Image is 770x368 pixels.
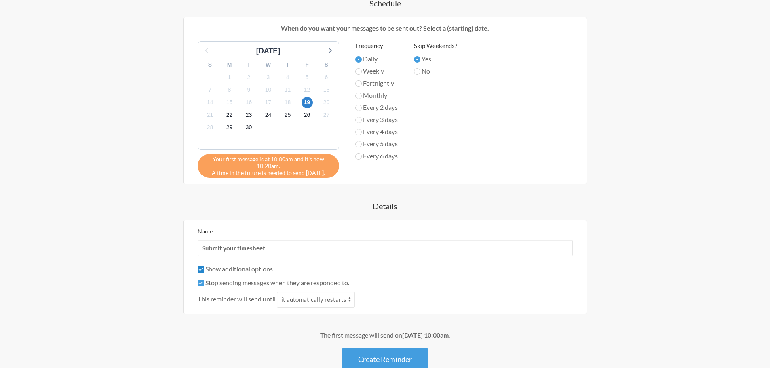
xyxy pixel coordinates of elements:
[220,59,239,71] div: M
[205,122,216,133] span: Tuesday, October 28, 2025
[243,97,255,108] span: Thursday, October 16, 2025
[151,200,620,212] h4: Details
[224,97,235,108] span: Wednesday, October 15, 2025
[224,71,235,83] span: Wednesday, October 1, 2025
[355,153,362,160] input: Every 6 days
[204,156,333,169] span: Your first message is at 10:00am and it's now 10:20am.
[414,54,457,64] label: Yes
[263,84,274,95] span: Friday, October 10, 2025
[239,59,259,71] div: T
[355,103,398,112] label: Every 2 days
[355,129,362,135] input: Every 4 days
[355,117,362,123] input: Every 3 days
[414,56,420,63] input: Yes
[198,279,349,286] label: Stop sending messages when they are responded to.
[355,90,398,100] label: Monthly
[198,240,573,256] input: We suggest a 2 to 4 word name
[414,68,420,75] input: No
[355,41,398,50] label: Frequency:
[302,97,313,108] span: Sunday, October 19, 2025
[355,56,362,63] input: Daily
[282,97,293,108] span: Saturday, October 18, 2025
[259,59,278,71] div: W
[282,84,293,95] span: Saturday, October 11, 2025
[243,109,255,121] span: Thursday, October 23, 2025
[198,228,213,235] label: Name
[355,78,398,88] label: Fortnightly
[302,71,313,83] span: Sunday, October 5, 2025
[355,141,362,147] input: Every 5 days
[263,109,274,121] span: Friday, October 24, 2025
[402,331,449,339] strong: [DATE] 10:00am
[282,71,293,83] span: Saturday, October 4, 2025
[355,105,362,111] input: Every 2 days
[151,330,620,340] div: The first message will send on .
[263,71,274,83] span: Friday, October 3, 2025
[317,59,336,71] div: S
[302,109,313,121] span: Sunday, October 26, 2025
[321,71,332,83] span: Monday, October 6, 2025
[253,46,284,57] div: [DATE]
[355,68,362,75] input: Weekly
[302,84,313,95] span: Sunday, October 12, 2025
[355,66,398,76] label: Weekly
[243,71,255,83] span: Thursday, October 2, 2025
[224,109,235,121] span: Wednesday, October 22, 2025
[200,59,220,71] div: S
[297,59,317,71] div: F
[198,265,273,273] label: Show additional options
[321,97,332,108] span: Monday, October 20, 2025
[355,115,398,124] label: Every 3 days
[355,80,362,87] input: Fortnightly
[198,280,204,286] input: Stop sending messages when they are responded to.
[414,66,457,76] label: No
[355,139,398,149] label: Every 5 days
[355,151,398,161] label: Every 6 days
[224,122,235,133] span: Wednesday, October 29, 2025
[198,294,276,304] span: This reminder will send until
[321,109,332,121] span: Monday, October 27, 2025
[243,84,255,95] span: Thursday, October 9, 2025
[355,93,362,99] input: Monthly
[282,109,293,121] span: Saturday, October 25, 2025
[224,84,235,95] span: Wednesday, October 8, 2025
[321,84,332,95] span: Monday, October 13, 2025
[205,109,216,121] span: Tuesday, October 21, 2025
[205,84,216,95] span: Tuesday, October 7, 2025
[355,54,398,64] label: Daily
[243,122,255,133] span: Thursday, October 30, 2025
[205,97,216,108] span: Tuesday, October 14, 2025
[198,154,339,178] div: A time in the future is needed to send [DATE].
[198,266,204,273] input: Show additional options
[263,97,274,108] span: Friday, October 17, 2025
[278,59,297,71] div: T
[190,23,581,33] p: When do you want your messages to be sent out? Select a (starting) date.
[414,41,457,50] label: Skip Weekends?
[355,127,398,137] label: Every 4 days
